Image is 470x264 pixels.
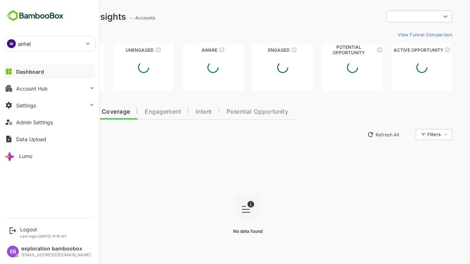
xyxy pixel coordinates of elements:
[7,39,16,48] div: AI
[4,64,95,79] button: Dashboard
[18,47,79,53] div: Unreached
[265,47,271,53] div: These accounts are warm, further nurturing would qualify them to MQAs
[19,153,32,159] div: Lumo
[130,47,135,53] div: These accounts have not shown enough engagement and need nurturing
[366,47,427,53] div: Active Opportunity
[4,98,95,113] button: Settings
[87,47,148,53] div: Unengaged
[21,253,91,257] div: [EMAIL_ADDRESS][DOMAIN_NAME]
[351,47,357,53] div: These accounts are MQAs and can be passed on to Inside Sales
[119,109,155,115] span: Engagement
[20,234,67,238] p: Last login: [DATE] 11:19 IST
[361,10,427,23] div: ​
[4,115,95,129] button: Admin Settings
[4,148,95,163] button: Lumo
[4,132,95,146] button: Data Upload
[369,29,427,40] button: View Funnel Comparison
[16,85,48,92] div: Account Hub
[16,119,53,125] div: Admin Settings
[18,40,31,48] p: airtel
[21,246,91,252] div: exploration bamboobox
[4,36,95,51] div: AIairtel
[25,109,104,115] span: Data Quality and Coverage
[16,69,44,75] div: Dashboard
[60,47,66,53] div: These accounts have not been engaged with for a defined time period
[207,228,237,234] span: No data found
[419,47,425,53] div: These accounts have open opportunities which might be at any of the Sales Stages
[4,81,95,96] button: Account Hub
[104,15,131,21] ag: -- Accounts
[4,9,66,23] img: BambooboxFullLogoMark.5f36c76dfaba33ec1ec1367b70bb1252.svg
[18,11,100,22] div: Dashboard Insights
[401,128,427,141] div: Filters
[7,246,19,257] div: EB
[338,129,377,140] button: Refresh All
[227,47,288,53] div: Engaged
[402,132,415,137] div: Filters
[16,102,36,109] div: Settings
[18,128,71,141] button: New Insights
[296,47,357,53] div: Potential Opportunity
[20,226,67,232] div: Logout
[201,109,263,115] span: Potential Opportunity
[193,47,199,53] div: These accounts have just entered the buying cycle and need further nurturing
[170,109,186,115] span: Intent
[16,136,46,142] div: Data Upload
[157,47,218,53] div: Aware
